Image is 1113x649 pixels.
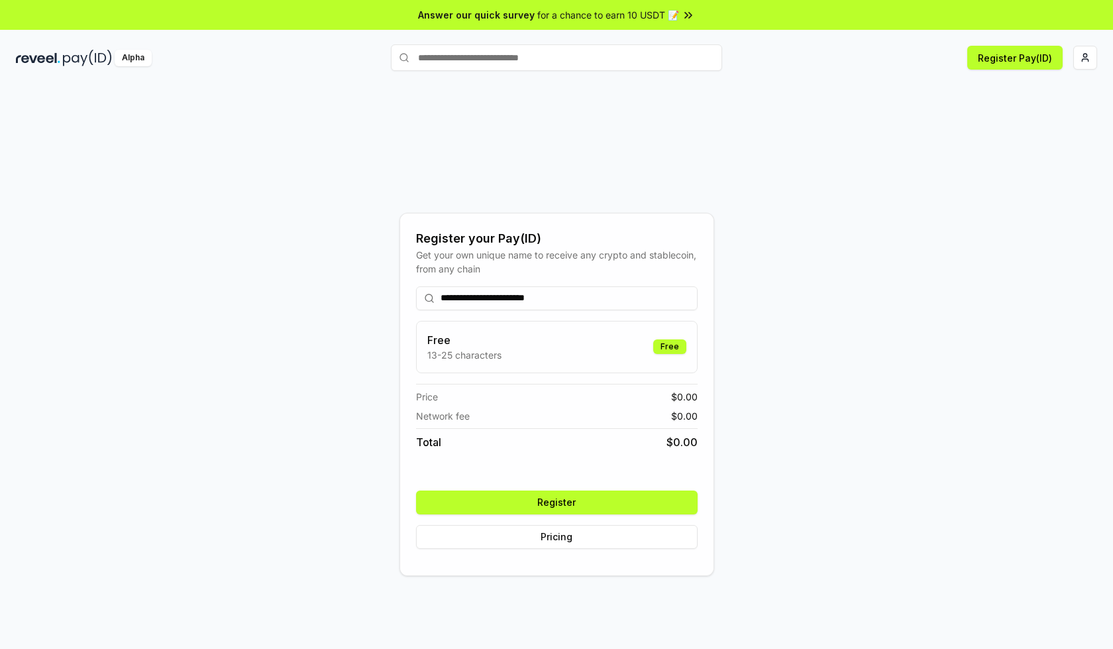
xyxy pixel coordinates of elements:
span: $ 0.00 [671,390,698,404]
span: Network fee [416,409,470,423]
h3: Free [427,332,502,348]
img: pay_id [63,50,112,66]
button: Register [416,491,698,514]
div: Get your own unique name to receive any crypto and stablecoin, from any chain [416,248,698,276]
p: 13-25 characters [427,348,502,362]
div: Alpha [115,50,152,66]
button: Pricing [416,525,698,549]
span: Answer our quick survey [418,8,535,22]
span: $ 0.00 [666,434,698,450]
div: Register your Pay(ID) [416,229,698,248]
img: reveel_dark [16,50,60,66]
span: for a chance to earn 10 USDT 📝 [537,8,679,22]
div: Free [653,339,686,354]
span: $ 0.00 [671,409,698,423]
button: Register Pay(ID) [967,46,1063,70]
span: Price [416,390,438,404]
span: Total [416,434,441,450]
